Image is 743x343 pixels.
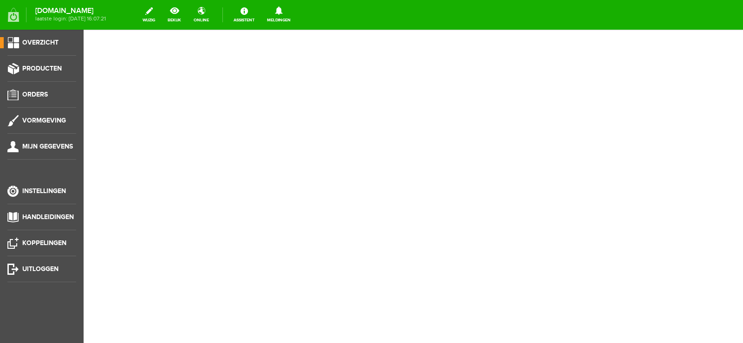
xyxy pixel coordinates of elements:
a: online [188,5,215,25]
span: Instellingen [22,187,66,195]
a: wijzig [137,5,161,25]
span: Overzicht [22,39,59,46]
a: bekijk [162,5,187,25]
span: Mijn gegevens [22,142,73,150]
span: Uitloggen [22,265,59,273]
span: Producten [22,65,62,72]
a: Assistent [228,5,260,25]
span: Handleidingen [22,213,74,221]
span: Koppelingen [22,239,66,247]
strong: [DOMAIN_NAME] [35,8,106,13]
span: laatste login: [DATE] 16:07:21 [35,16,106,21]
a: Meldingen [261,5,296,25]
span: Vormgeving [22,116,66,124]
span: Orders [22,91,48,98]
